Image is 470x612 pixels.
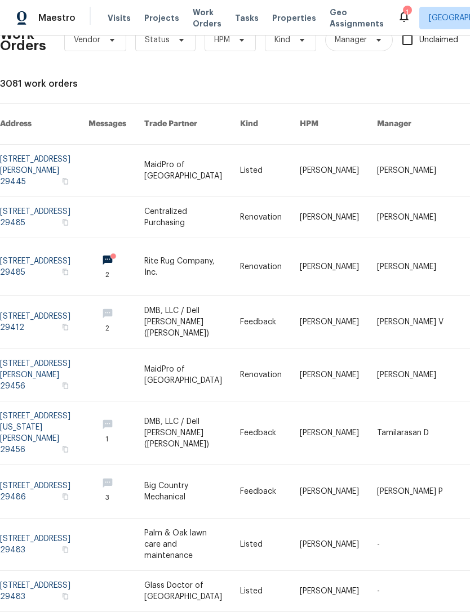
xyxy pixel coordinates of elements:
[60,322,70,332] button: Copy Address
[291,519,368,571] td: [PERSON_NAME]
[60,591,70,601] button: Copy Address
[60,217,70,227] button: Copy Address
[60,544,70,555] button: Copy Address
[135,104,231,145] th: Trade Partner
[144,12,179,24] span: Projects
[368,104,464,145] th: Manager
[135,571,231,612] td: Glass Doctor of [GEOGRAPHIC_DATA]
[60,492,70,502] button: Copy Address
[79,104,135,145] th: Messages
[38,12,76,24] span: Maestro
[145,34,170,46] span: Status
[60,381,70,391] button: Copy Address
[272,12,316,24] span: Properties
[74,34,100,46] span: Vendor
[291,238,368,296] td: [PERSON_NAME]
[330,7,384,29] span: Geo Assignments
[60,176,70,186] button: Copy Address
[135,296,231,349] td: DMB, LLC / Dell [PERSON_NAME] ([PERSON_NAME])
[368,465,464,519] td: [PERSON_NAME] P
[235,14,259,22] span: Tasks
[231,197,291,238] td: Renovation
[108,12,131,24] span: Visits
[335,34,367,46] span: Manager
[231,145,291,197] td: Listed
[291,145,368,197] td: [PERSON_NAME]
[214,34,230,46] span: HPM
[231,349,291,401] td: Renovation
[291,296,368,349] td: [PERSON_NAME]
[135,145,231,197] td: MaidPro of [GEOGRAPHIC_DATA]
[231,465,291,519] td: Feedback
[368,296,464,349] td: [PERSON_NAME] V
[231,104,291,145] th: Kind
[368,197,464,238] td: [PERSON_NAME]
[60,444,70,454] button: Copy Address
[291,401,368,465] td: [PERSON_NAME]
[193,7,221,29] span: Work Orders
[135,465,231,519] td: Big Country Mechanical
[368,401,464,465] td: Tamilarasan D
[291,349,368,401] td: [PERSON_NAME]
[291,197,368,238] td: [PERSON_NAME]
[231,401,291,465] td: Feedback
[274,34,290,46] span: Kind
[403,7,411,18] div: 1
[368,571,464,612] td: -
[135,519,231,571] td: Palm & Oak lawn care and maintenance
[368,349,464,401] td: [PERSON_NAME]
[60,267,70,277] button: Copy Address
[291,571,368,612] td: [PERSON_NAME]
[231,571,291,612] td: Listed
[231,519,291,571] td: Listed
[231,238,291,296] td: Renovation
[368,519,464,571] td: -
[135,349,231,401] td: MaidPro of [GEOGRAPHIC_DATA]
[368,145,464,197] td: [PERSON_NAME]
[135,238,231,296] td: Rite Rug Company, Inc.
[135,197,231,238] td: Centralized Purchasing
[231,296,291,349] td: Feedback
[291,104,368,145] th: HPM
[419,34,458,46] span: Unclaimed
[135,401,231,465] td: DMB, LLC / Dell [PERSON_NAME] ([PERSON_NAME])
[368,238,464,296] td: [PERSON_NAME]
[291,465,368,519] td: [PERSON_NAME]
